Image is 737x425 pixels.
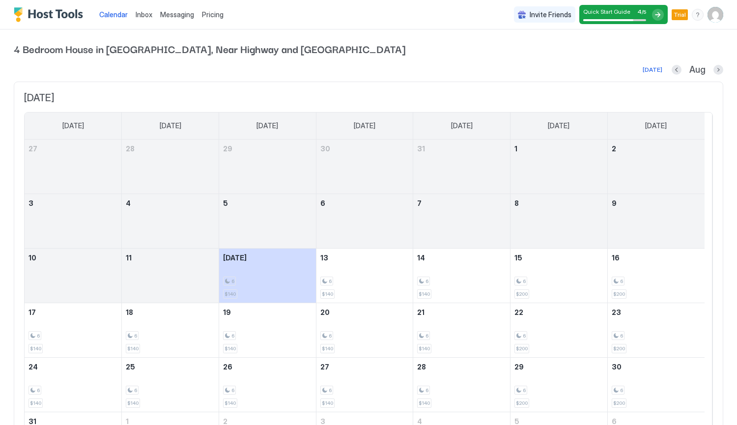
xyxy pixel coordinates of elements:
[62,121,84,130] span: [DATE]
[608,249,705,267] a: August 16, 2025
[28,308,36,316] span: 17
[322,291,333,297] span: $140
[641,64,664,76] button: [DATE]
[413,357,510,412] td: August 28, 2025
[219,194,316,248] td: August 5, 2025
[538,113,579,139] a: Friday
[514,363,524,371] span: 29
[25,249,121,267] a: August 10, 2025
[645,121,667,130] span: [DATE]
[127,345,139,352] span: $140
[329,387,332,394] span: 6
[122,140,219,194] td: July 28, 2025
[25,194,122,248] td: August 3, 2025
[608,358,705,376] a: August 30, 2025
[122,303,219,321] a: August 18, 2025
[219,358,316,376] a: August 26, 2025
[417,363,426,371] span: 28
[316,194,413,248] td: August 6, 2025
[523,387,526,394] span: 6
[316,140,413,158] a: July 30, 2025
[642,9,646,15] span: / 5
[692,9,704,21] div: menu
[320,308,330,316] span: 20
[219,140,316,158] a: July 29, 2025
[548,121,569,130] span: [DATE]
[419,345,430,352] span: $140
[99,10,128,19] span: Calendar
[223,199,228,207] span: 5
[612,308,621,316] span: 23
[223,144,232,153] span: 29
[510,140,608,194] td: August 1, 2025
[425,278,428,284] span: 6
[223,308,231,316] span: 19
[24,92,713,104] span: [DATE]
[122,358,219,376] a: August 25, 2025
[320,363,329,371] span: 27
[231,333,234,339] span: 6
[316,303,413,357] td: August 20, 2025
[419,400,430,406] span: $140
[583,8,630,15] span: Quick Start Guide
[160,121,181,130] span: [DATE]
[223,363,232,371] span: 26
[134,387,137,394] span: 6
[10,392,33,415] iframe: Intercom live chat
[514,199,519,207] span: 8
[219,249,316,267] a: August 12, 2025
[708,7,723,23] div: User profile
[425,387,428,394] span: 6
[413,249,510,267] a: August 14, 2025
[608,303,705,321] a: August 23, 2025
[417,199,422,207] span: 7
[126,308,133,316] span: 18
[225,345,236,352] span: $140
[28,363,38,371] span: 24
[219,303,316,321] a: August 19, 2025
[413,140,510,158] a: July 31, 2025
[607,357,705,412] td: August 30, 2025
[514,308,523,316] span: 22
[316,248,413,303] td: August 13, 2025
[122,248,219,303] td: August 11, 2025
[620,333,623,339] span: 6
[425,333,428,339] span: 6
[329,278,332,284] span: 6
[219,194,316,212] a: August 5, 2025
[122,303,219,357] td: August 18, 2025
[30,400,41,406] span: $140
[320,144,330,153] span: 30
[37,387,40,394] span: 6
[413,194,510,248] td: August 7, 2025
[530,10,571,19] span: Invite Friends
[417,144,425,153] span: 31
[608,140,705,158] a: August 2, 2025
[127,400,139,406] span: $140
[202,10,224,19] span: Pricing
[256,121,278,130] span: [DATE]
[160,9,194,20] a: Messaging
[126,199,131,207] span: 4
[225,291,236,297] span: $140
[322,345,333,352] span: $140
[689,64,706,76] span: Aug
[413,140,510,194] td: July 31, 2025
[122,194,219,212] a: August 4, 2025
[14,7,87,22] div: Host Tools Logo
[126,144,135,153] span: 28
[219,248,316,303] td: August 12, 2025
[510,358,607,376] a: August 29, 2025
[316,357,413,412] td: August 27, 2025
[417,254,425,262] span: 14
[126,363,135,371] span: 25
[354,121,375,130] span: [DATE]
[516,345,528,352] span: $200
[134,333,137,339] span: 6
[713,65,723,75] button: Next month
[417,308,425,316] span: 21
[514,144,517,153] span: 1
[316,303,413,321] a: August 20, 2025
[231,278,234,284] span: 6
[612,363,622,371] span: 30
